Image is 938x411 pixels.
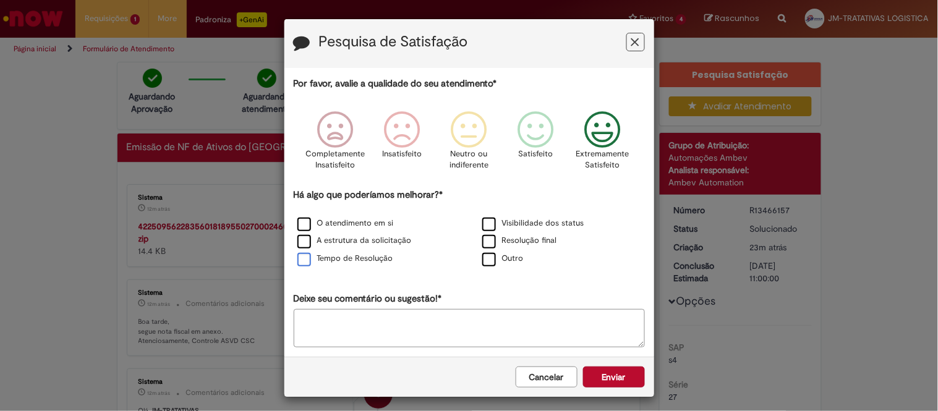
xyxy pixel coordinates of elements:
[519,148,553,160] p: Satisfeito
[370,102,433,187] div: Insatisfeito
[437,102,500,187] div: Neutro ou indiferente
[294,189,645,268] div: Há algo que poderíamos melhorar?*
[482,235,557,247] label: Resolução final
[516,367,578,388] button: Cancelar
[583,367,645,388] button: Enviar
[482,218,584,229] label: Visibilidade dos status
[319,34,468,50] label: Pesquisa de Satisfação
[304,102,367,187] div: Completamente Insatisfeito
[446,148,491,171] p: Neutro ou indiferente
[294,77,497,90] label: Por favor, avalie a qualidade do seu atendimento*
[297,253,393,265] label: Tempo de Resolução
[294,292,442,305] label: Deixe seu comentário ou sugestão!*
[482,253,524,265] label: Outro
[576,148,629,171] p: Extremamente Satisfeito
[297,235,412,247] label: A estrutura da solicitação
[505,102,568,187] div: Satisfeito
[382,148,422,160] p: Insatisfeito
[297,218,394,229] label: O atendimento em si
[305,148,365,171] p: Completamente Insatisfeito
[571,102,634,187] div: Extremamente Satisfeito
